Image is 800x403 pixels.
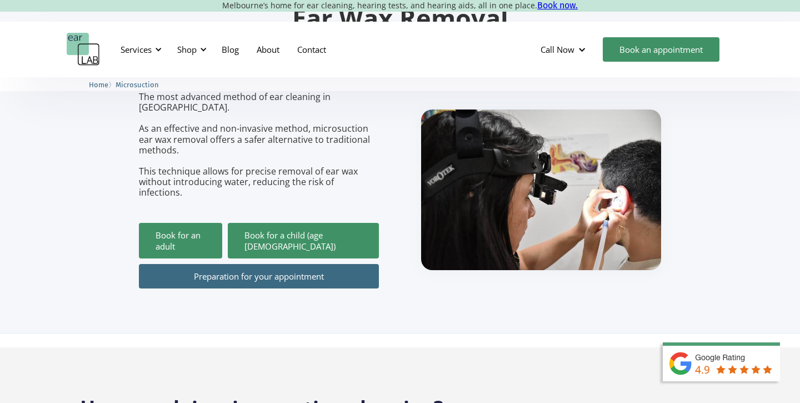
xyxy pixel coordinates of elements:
[89,79,116,91] li: 〉
[121,44,152,55] div: Services
[532,33,597,66] div: Call Now
[139,92,379,198] p: The most advanced method of ear cleaning in [GEOGRAPHIC_DATA]. As an effective and non-invasive m...
[89,79,108,89] a: Home
[228,223,379,258] a: Book for a child (age [DEMOGRAPHIC_DATA])
[288,33,335,66] a: Contact
[67,33,100,66] a: home
[213,33,248,66] a: Blog
[139,223,222,258] a: Book for an adult
[139,264,379,288] a: Preparation for your appointment
[116,79,159,89] a: Microsuction
[177,44,197,55] div: Shop
[116,81,159,89] span: Microsuction
[248,33,288,66] a: About
[171,33,210,66] div: Shop
[421,110,661,270] img: boy getting ear checked.
[89,81,108,89] span: Home
[603,37,719,62] a: Book an appointment
[114,33,165,66] div: Services
[139,5,661,30] h1: Ear Wax Removal
[541,44,574,55] div: Call Now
